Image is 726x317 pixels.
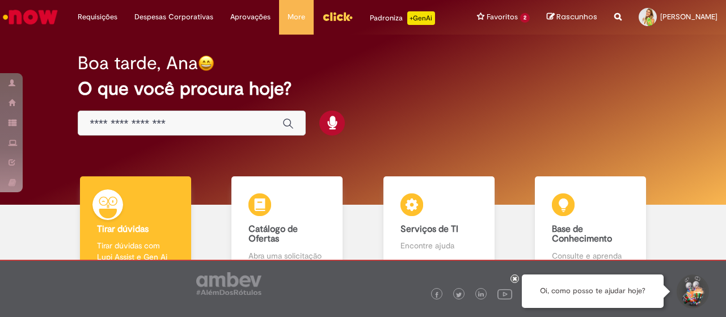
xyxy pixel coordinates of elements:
[520,13,530,23] span: 2
[288,11,305,23] span: More
[556,11,597,22] span: Rascunhos
[434,292,440,298] img: logo_footer_facebook.png
[248,250,326,261] p: Abra uma solicitação
[78,11,117,23] span: Requisições
[134,11,213,23] span: Despesas Corporativas
[407,11,435,25] p: +GenAi
[400,223,458,235] b: Serviços de TI
[478,291,484,298] img: logo_footer_linkedin.png
[547,12,597,23] a: Rascunhos
[522,274,664,308] div: Oi, como posso te ajudar hoje?
[78,53,198,73] h2: Boa tarde, Ana
[456,292,462,298] img: logo_footer_twitter.png
[60,176,212,274] a: Tirar dúvidas Tirar dúvidas com Lupi Assist e Gen Ai
[198,55,214,71] img: happy-face.png
[552,223,612,245] b: Base de Conhecimento
[97,240,174,263] p: Tirar dúvidas com Lupi Assist e Gen Ai
[400,240,478,251] p: Encontre ajuda
[660,12,717,22] span: [PERSON_NAME]
[497,286,512,301] img: logo_footer_youtube.png
[370,11,435,25] div: Padroniza
[552,250,629,261] p: Consulte e aprenda
[675,274,709,308] button: Iniciar Conversa de Suporte
[515,176,667,274] a: Base de Conhecimento Consulte e aprenda
[230,11,271,23] span: Aprovações
[196,272,261,295] img: logo_footer_ambev_rotulo_gray.png
[248,223,298,245] b: Catálogo de Ofertas
[363,176,515,274] a: Serviços de TI Encontre ajuda
[97,223,149,235] b: Tirar dúvidas
[322,8,353,25] img: click_logo_yellow_360x200.png
[487,11,518,23] span: Favoritos
[78,79,648,99] h2: O que você procura hoje?
[1,6,60,28] img: ServiceNow
[212,176,364,274] a: Catálogo de Ofertas Abra uma solicitação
